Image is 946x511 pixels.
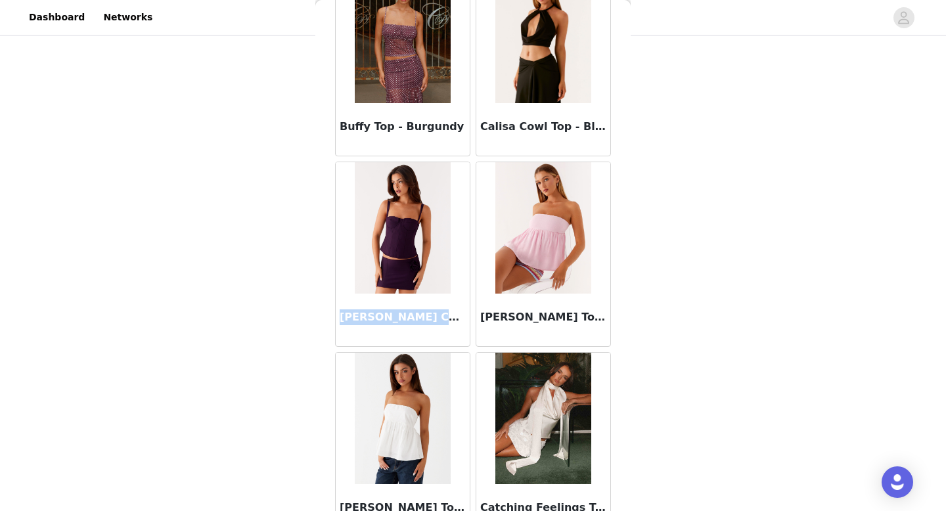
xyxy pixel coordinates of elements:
[355,162,450,294] img: Campbell Corset Top - Plum
[340,309,466,325] h3: [PERSON_NAME] Corset Top - Plum
[480,119,606,135] h3: Calisa Cowl Top - Black
[340,119,466,135] h3: Buffy Top - Burgundy
[95,3,160,32] a: Networks
[355,353,450,484] img: Cassie Tube Top - White
[897,7,910,28] div: avatar
[495,162,591,294] img: Cassie Tube Top - Pink
[480,309,606,325] h3: [PERSON_NAME] Top - Pink
[21,3,93,32] a: Dashboard
[882,466,913,498] div: Open Intercom Messenger
[495,353,591,484] img: Catching Feelings Top - Ivory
